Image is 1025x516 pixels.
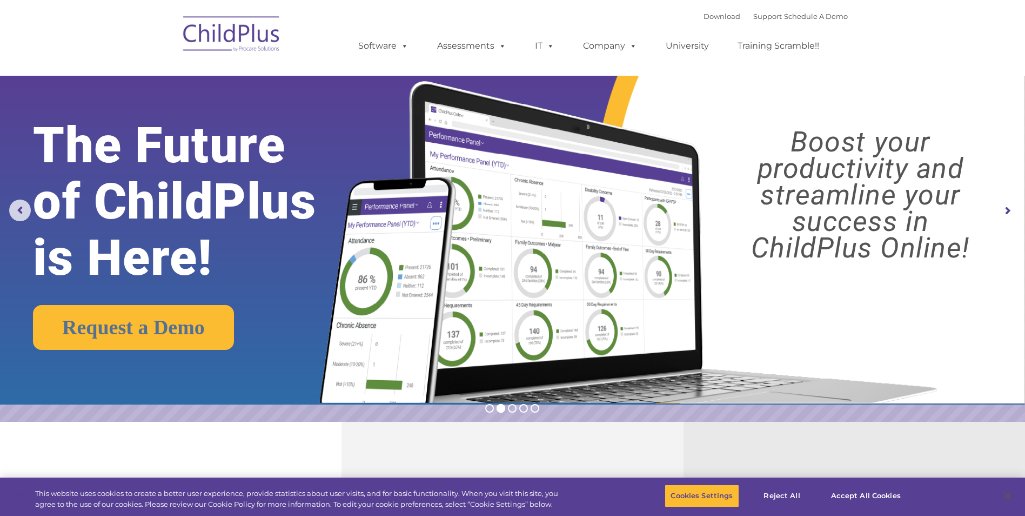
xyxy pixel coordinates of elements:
[150,116,196,124] span: Phone number
[704,12,848,21] font: |
[996,484,1020,508] button: Close
[727,35,830,57] a: Training Scramble!!
[665,485,739,507] button: Cookies Settings
[524,35,565,57] a: IT
[33,117,360,286] rs-layer: The Future of ChildPlus is Here!
[753,12,782,21] a: Support
[33,305,234,350] a: Request a Demo
[572,35,648,57] a: Company
[708,129,1013,261] rs-layer: Boost your productivity and streamline your success in ChildPlus Online!
[655,35,720,57] a: University
[426,35,517,57] a: Assessments
[704,12,740,21] a: Download
[748,485,816,507] button: Reject All
[347,35,419,57] a: Software
[178,9,286,63] img: ChildPlus by Procare Solutions
[784,12,848,21] a: Schedule A Demo
[35,488,564,510] div: This website uses cookies to create a better user experience, provide statistics about user visit...
[150,71,183,80] span: Last name
[825,485,907,507] button: Accept All Cookies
